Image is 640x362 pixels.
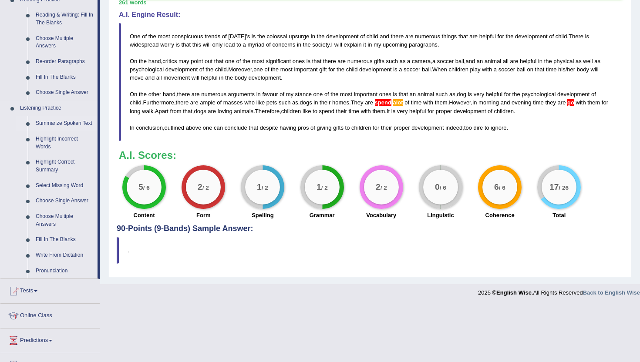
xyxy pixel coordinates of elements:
[535,66,545,73] span: that
[512,91,520,97] span: the
[286,91,293,97] span: my
[328,66,335,73] span: for
[546,66,557,73] span: time
[203,41,211,48] span: will
[266,41,271,48] span: of
[32,116,98,131] a: Summarize Spoken Text
[255,108,280,114] span: Therefore
[177,91,190,97] span: there
[256,91,261,97] span: in
[407,58,410,64] span: a
[569,33,583,40] span: There
[436,91,448,97] span: such
[130,108,141,114] span: long
[387,108,390,114] span: It
[225,124,247,131] span: conclude
[436,108,452,114] span: proper
[292,99,298,106] span: as
[312,58,322,64] span: that
[130,33,141,40] span: One
[591,91,596,97] span: of
[243,58,250,64] span: the
[391,108,395,114] span: is
[0,279,100,301] a: Tests
[32,7,98,30] a: Reading & Writing: Fill In The Blanks
[391,33,404,40] span: there
[428,108,434,114] span: for
[142,33,147,40] span: of
[326,33,358,40] span: development
[319,66,327,73] span: gift
[478,99,499,106] span: morning
[332,99,349,106] span: homes
[253,66,263,73] span: one
[504,91,511,97] span: for
[344,41,361,48] span: explain
[313,91,323,97] span: one
[469,33,478,40] span: are
[393,99,403,106] span: Possible spelling mistake found. (did you mean: a lot)
[266,58,291,64] span: significant
[458,33,468,40] span: that
[499,66,515,73] span: soccer
[472,99,477,106] span: in
[576,99,586,106] span: with
[228,66,252,73] span: Moreover
[449,99,471,106] span: However
[427,211,454,219] label: Linguistic
[348,108,359,114] span: time
[466,58,475,64] span: and
[367,41,372,48] span: in
[130,99,141,106] span: child
[380,33,389,40] span: and
[247,41,264,48] span: myriad
[172,33,203,40] span: conspicuous
[538,58,542,64] span: in
[236,41,241,48] span: to
[257,182,262,192] big: 1
[415,33,440,40] span: numerous
[32,131,98,154] a: Highlight Incorrect Words
[567,66,575,73] span: her
[201,74,217,81] span: helpful
[577,66,589,73] span: body
[119,11,621,19] h4: A.I. Engine Result:
[256,99,265,106] span: like
[345,124,350,131] span: to
[394,124,410,131] span: proper
[234,108,253,114] span: animals
[333,124,344,131] span: gifts
[205,66,213,73] span: the
[404,99,409,106] span: of
[32,31,98,54] a: Choose Multiple Answers
[418,91,434,97] span: animal
[190,99,199,106] span: are
[552,211,566,219] label: Total
[235,74,247,81] span: body
[485,124,489,131] span: to
[247,33,250,40] span: s
[468,91,472,97] span: is
[0,328,100,350] a: Predictions
[134,211,155,219] label: Content
[375,99,391,106] span: Consider using either the past participle “spent” or the present participle “spending” here. (did...
[410,91,416,97] span: an
[583,58,593,64] span: well
[373,124,379,131] span: for
[148,33,156,40] span: the
[491,124,506,131] span: ignore
[200,99,215,106] span: ample
[32,248,98,263] a: Write From Dictation
[337,58,346,64] span: are
[249,74,281,81] span: development
[331,41,333,48] span: I
[474,91,485,97] span: very
[155,108,168,114] span: Apart
[16,101,98,116] a: Listening Practice
[217,99,222,106] span: of
[602,99,608,106] span: for
[130,41,159,48] span: widespread
[303,108,311,114] span: like
[158,33,170,40] span: most
[317,124,332,131] span: giving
